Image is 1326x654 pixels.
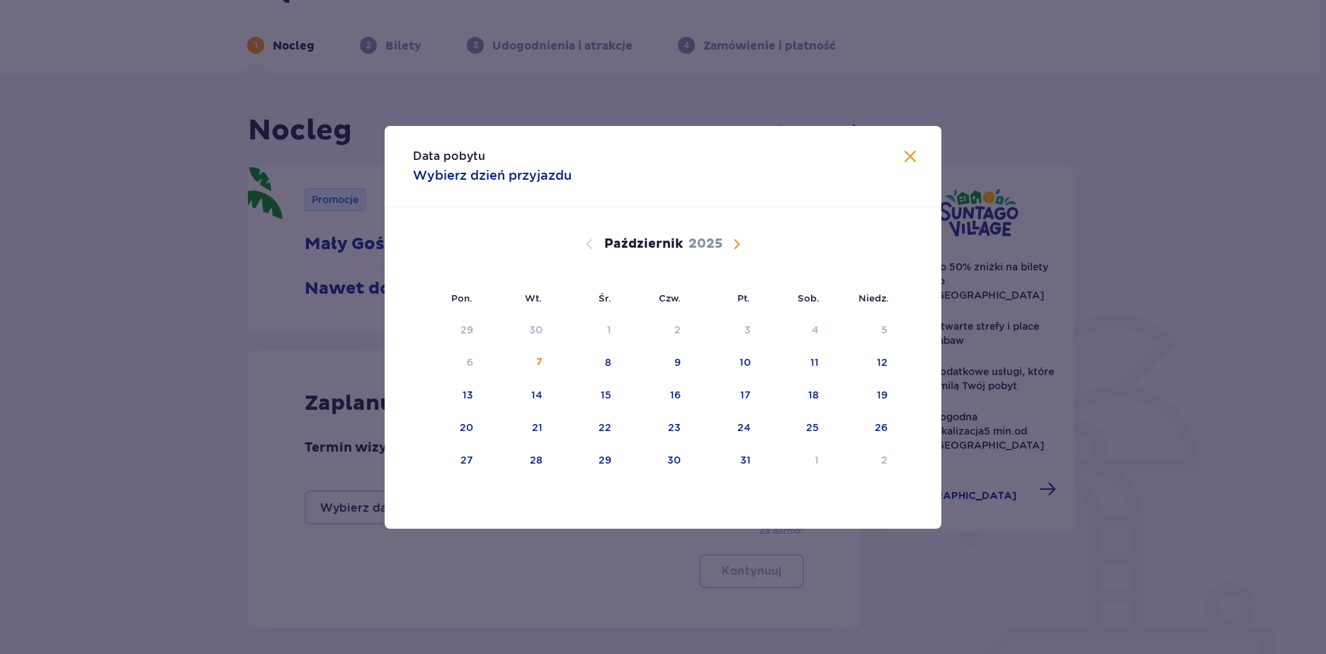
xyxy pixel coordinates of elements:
[737,292,750,304] small: Pt.
[667,453,681,467] div: 30
[621,445,691,476] td: 30
[761,413,829,444] td: 25
[552,413,621,444] td: 22
[740,453,751,467] div: 31
[552,348,621,379] td: 8
[668,420,681,435] div: 23
[552,315,621,346] td: Data niedostępna. środa, 1 października 2025
[829,315,897,346] td: Data niedostępna. niedziela, 5 października 2025
[737,420,751,435] div: 24
[460,453,473,467] div: 27
[881,323,888,337] div: 5
[798,292,820,304] small: Sob.
[761,380,829,411] td: 18
[829,380,897,411] td: 19
[761,315,829,346] td: Data niedostępna. sobota, 4 października 2025
[875,420,888,435] div: 26
[529,323,543,337] div: 30
[881,453,888,467] div: 2
[761,445,829,476] td: 1
[674,323,681,337] div: 2
[829,413,897,444] td: 26
[552,380,621,411] td: 15
[483,413,553,444] td: 21
[463,388,473,402] div: 13
[599,453,611,467] div: 29
[810,355,819,369] div: 11
[902,149,919,166] button: Zamknij
[483,315,553,346] td: Data niedostępna. wtorek, 30 września 2025
[525,292,542,304] small: Wt.
[483,348,553,379] td: 7
[621,348,691,379] td: 9
[740,388,751,402] div: 17
[483,445,553,476] td: 28
[877,355,888,369] div: 12
[536,355,543,369] div: 7
[531,388,543,402] div: 14
[451,292,472,304] small: Pon.
[761,348,829,379] td: 11
[413,167,572,184] p: Wybierz dzień przyjazdu
[670,388,681,402] div: 16
[607,323,611,337] div: 1
[413,413,483,444] td: 20
[691,348,761,379] td: 10
[691,380,761,411] td: 17
[806,420,819,435] div: 25
[877,388,888,402] div: 19
[460,420,473,435] div: 20
[739,355,751,369] div: 10
[413,348,483,379] td: Data niedostępna. poniedziałek, 6 października 2025
[581,236,598,253] button: Poprzedni miesiąc
[605,355,611,369] div: 8
[808,388,819,402] div: 18
[552,445,621,476] td: 29
[621,413,691,444] td: 23
[621,315,691,346] td: Data niedostępna. czwartek, 2 października 2025
[659,292,681,304] small: Czw.
[858,292,889,304] small: Niedz.
[691,445,761,476] td: 31
[530,453,543,467] div: 28
[604,236,683,253] p: Październik
[829,445,897,476] td: 2
[728,236,745,253] button: Następny miesiąc
[691,413,761,444] td: 24
[829,348,897,379] td: 12
[460,323,473,337] div: 29
[532,420,543,435] div: 21
[621,380,691,411] td: 16
[691,315,761,346] td: Data niedostępna. piątek, 3 października 2025
[599,420,611,435] div: 22
[413,149,485,164] p: Data pobytu
[601,388,611,402] div: 15
[812,323,819,337] div: 4
[483,380,553,411] td: 14
[599,292,611,304] small: Śr.
[467,355,473,369] div: 6
[413,380,483,411] td: 13
[688,236,722,253] p: 2025
[744,323,751,337] div: 3
[815,453,819,467] div: 1
[413,315,483,346] td: Data niedostępna. poniedziałek, 29 września 2025
[674,355,681,369] div: 9
[413,445,483,476] td: 27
